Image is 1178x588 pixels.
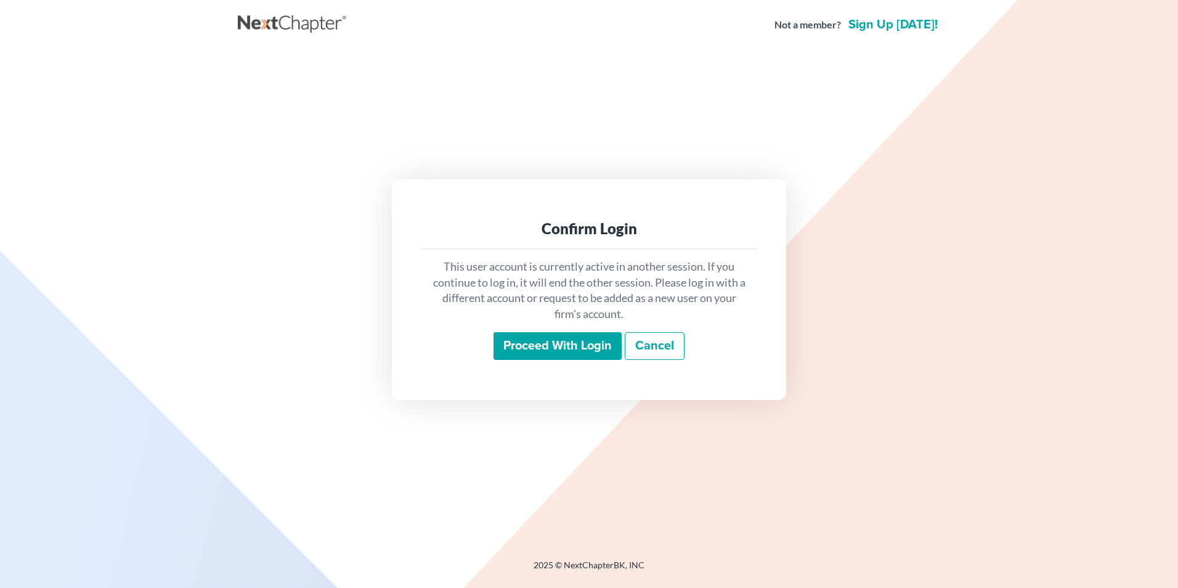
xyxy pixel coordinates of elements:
a: Cancel [625,332,684,361]
div: 2025 © NextChapterBK, INC [238,559,940,581]
p: This user account is currently active in another session. If you continue to log in, it will end ... [431,259,747,322]
strong: Not a member? [774,18,841,32]
a: Sign up [DATE]! [846,18,940,31]
div: Confirm Login [431,219,747,239]
input: Proceed with login [494,332,622,361]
